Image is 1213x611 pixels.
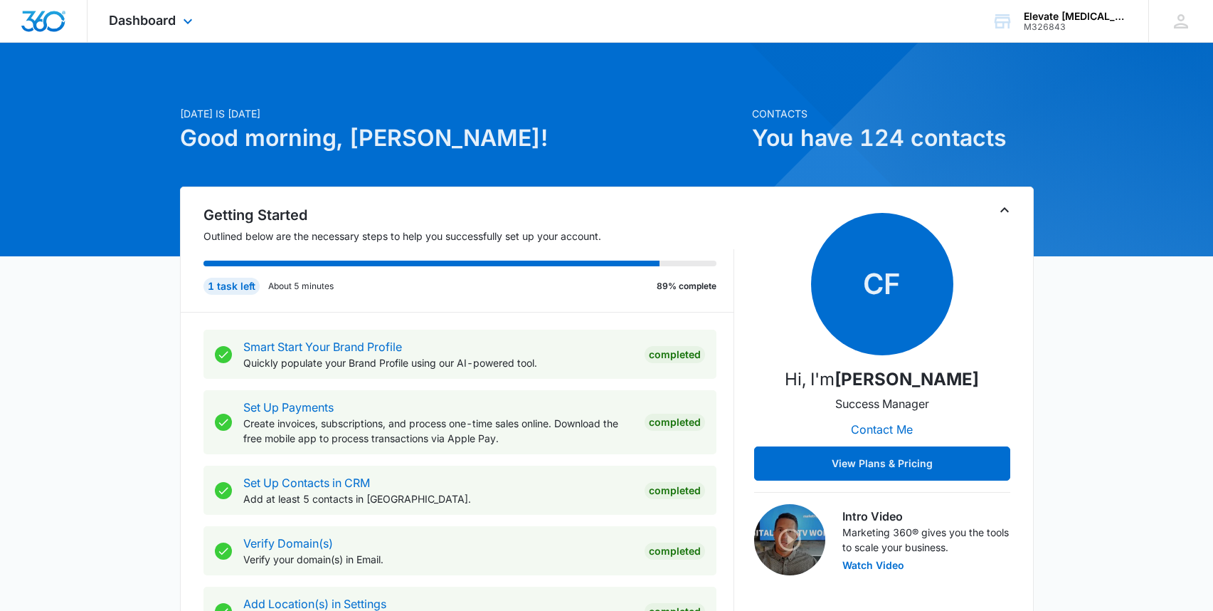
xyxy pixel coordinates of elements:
p: Add at least 5 contacts in [GEOGRAPHIC_DATA]. [243,491,633,506]
p: Contacts [752,106,1034,121]
p: 89% complete [657,280,716,293]
p: Verify your domain(s) in Email. [243,552,633,567]
h1: You have 124 contacts [752,121,1034,155]
span: CF [811,213,953,355]
p: About 5 minutes [268,280,334,293]
button: Contact Me [837,412,927,446]
a: Smart Start Your Brand Profile [243,340,402,354]
strong: [PERSON_NAME] [835,369,979,390]
img: Intro Video [754,504,825,575]
span: Dashboard [109,13,176,28]
p: Hi, I'm [785,367,979,392]
button: Watch Video [842,560,904,570]
h1: Good morning, [PERSON_NAME]! [180,121,743,155]
h2: Getting Started [203,204,734,226]
h3: Intro Video [842,508,1010,525]
p: Marketing 360® gives you the tools to scale your business. [842,525,1010,555]
button: View Plans & Pricing [754,446,1010,481]
div: Completed [645,346,705,363]
div: 1 task left [203,278,260,295]
a: Set Up Contacts in CRM [243,476,370,490]
div: account name [1024,11,1128,22]
p: Quickly populate your Brand Profile using our AI-powered tool. [243,355,633,370]
a: Add Location(s) in Settings [243,597,386,611]
div: Completed [645,482,705,499]
p: Success Manager [835,395,929,412]
p: Outlined below are the necessary steps to help you successfully set up your account. [203,229,734,244]
div: Completed [645,543,705,560]
button: Toggle Collapse [996,202,1013,219]
p: Create invoices, subscriptions, and process one-time sales online. Download the free mobile app t... [243,416,633,446]
div: Completed [645,414,705,431]
a: Set Up Payments [243,400,334,414]
a: Verify Domain(s) [243,536,333,550]
p: [DATE] is [DATE] [180,106,743,121]
div: account id [1024,22,1128,32]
